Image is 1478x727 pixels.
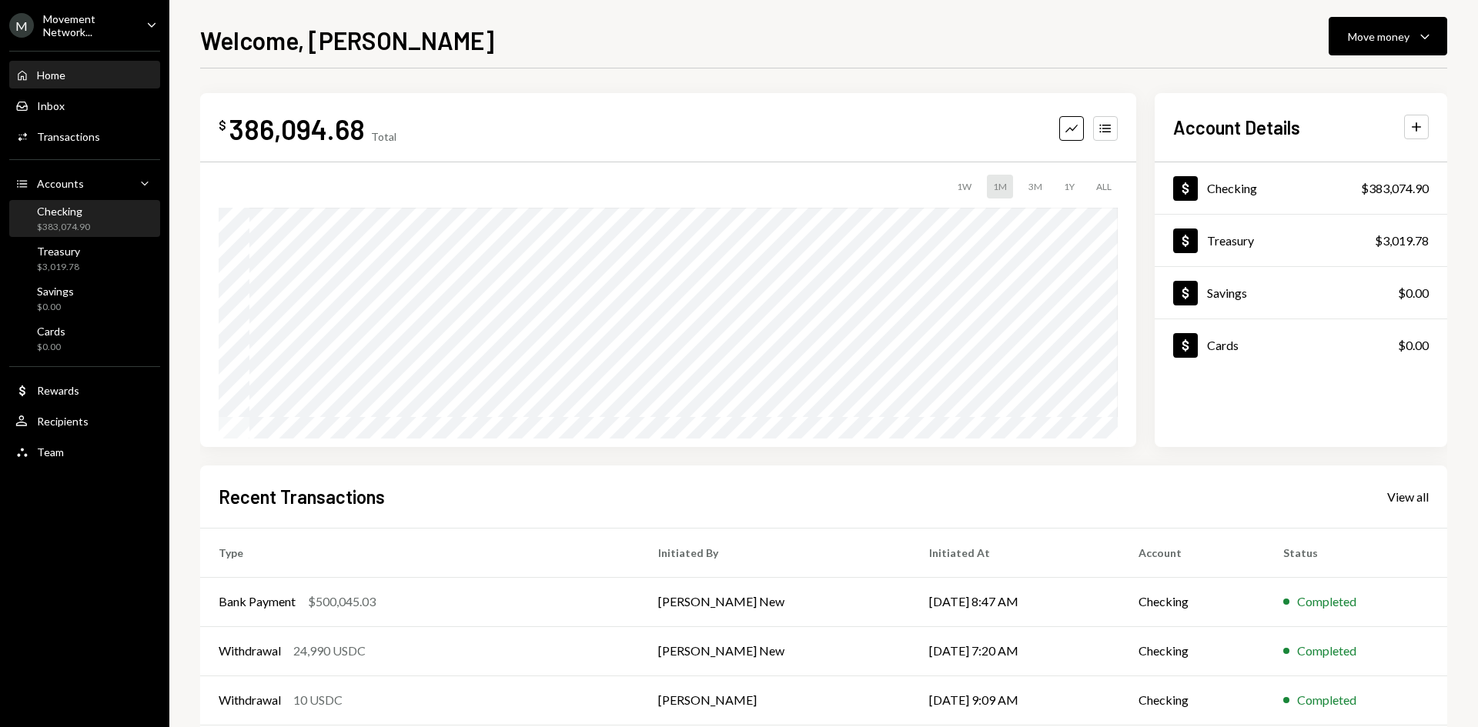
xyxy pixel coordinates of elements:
[219,484,385,509] h2: Recent Transactions
[37,415,89,428] div: Recipients
[37,261,80,274] div: $3,019.78
[37,177,84,190] div: Accounts
[9,240,160,277] a: Treasury$3,019.78
[9,280,160,317] a: Savings$0.00
[1120,626,1265,675] td: Checking
[1173,115,1300,140] h2: Account Details
[1207,285,1247,300] div: Savings
[1297,642,1356,660] div: Completed
[293,642,366,660] div: 24,990 USDC
[1120,528,1265,577] th: Account
[1155,319,1447,371] a: Cards$0.00
[9,320,160,357] a: Cards$0.00
[911,675,1120,725] td: [DATE] 9:09 AM
[9,200,160,237] a: Checking$383,074.90
[1348,28,1409,45] div: Move money
[1375,232,1429,250] div: $3,019.78
[1361,179,1429,198] div: $383,074.90
[1398,336,1429,355] div: $0.00
[9,376,160,404] a: Rewards
[9,122,160,150] a: Transactions
[293,691,343,709] div: 10 USDC
[987,175,1013,198] div: 1M
[37,221,90,234] div: $383,074.90
[219,118,226,133] div: $
[219,592,296,611] div: Bank Payment
[640,626,911,675] td: [PERSON_NAME] New
[640,577,911,626] td: [PERSON_NAME] New
[219,691,281,709] div: Withdrawal
[1022,175,1048,198] div: 3M
[9,61,160,88] a: Home
[911,528,1120,577] th: Initiated At
[1155,215,1447,266] a: Treasury$3,019.78
[911,626,1120,675] td: [DATE] 7:20 AM
[219,642,281,660] div: Withdrawal
[37,99,65,112] div: Inbox
[37,325,65,338] div: Cards
[1297,691,1356,709] div: Completed
[37,285,74,298] div: Savings
[9,438,160,465] a: Team
[9,92,160,119] a: Inbox
[37,384,79,397] div: Rewards
[951,175,978,198] div: 1W
[1155,162,1447,214] a: Checking$383,074.90
[308,592,376,611] div: $500,045.03
[1297,592,1356,611] div: Completed
[371,130,396,143] div: Total
[1120,577,1265,626] td: Checking
[9,407,160,435] a: Recipients
[1207,338,1239,352] div: Cards
[1058,175,1081,198] div: 1Y
[37,245,80,258] div: Treasury
[1329,17,1447,55] button: Move money
[37,301,74,314] div: $0.00
[1155,267,1447,318] a: Savings$0.00
[200,25,494,55] h1: Welcome, [PERSON_NAME]
[37,445,64,459] div: Team
[640,528,911,577] th: Initiated By
[37,341,65,354] div: $0.00
[229,112,365,146] div: 386,094.68
[911,577,1120,626] td: [DATE] 8:47 AM
[37,68,65,82] div: Home
[1207,233,1254,248] div: Treasury
[37,205,90,218] div: Checking
[640,675,911,725] td: [PERSON_NAME]
[37,130,100,143] div: Transactions
[1207,181,1257,195] div: Checking
[1265,528,1447,577] th: Status
[43,12,134,38] div: Movement Network...
[9,13,34,38] div: M
[1090,175,1118,198] div: ALL
[200,528,640,577] th: Type
[1398,284,1429,302] div: $0.00
[1120,675,1265,725] td: Checking
[1387,489,1429,505] div: View all
[9,169,160,197] a: Accounts
[1387,488,1429,505] a: View all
